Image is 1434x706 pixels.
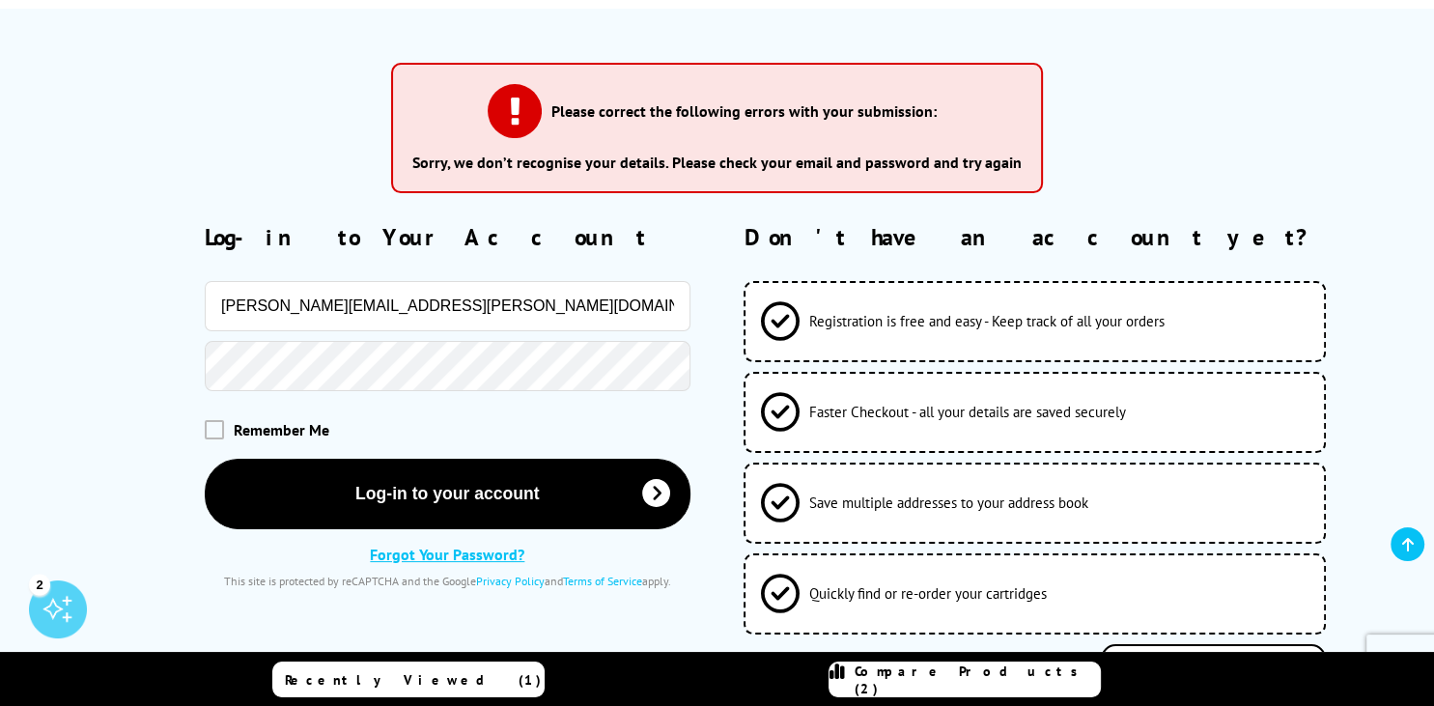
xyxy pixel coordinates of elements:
span: Faster Checkout - all your details are saved securely [808,403,1125,421]
h3: Please correct the following errors with your submission: [551,101,937,121]
h2: Don't have an account yet? [744,222,1391,252]
span: Registration is free and easy - Keep track of all your orders [808,312,1164,330]
a: Privacy Policy [476,574,545,588]
span: Quickly find or re-order your cartridges [808,584,1046,603]
div: 2 [29,574,50,595]
span: Save multiple addresses to your address book [808,494,1087,512]
li: Sorry, we don’t recognise your details. Please check your email and password and try again [412,153,1022,172]
button: Log-in to your account [205,459,690,529]
div: This site is protected by reCAPTCHA and the Google and apply. [205,574,690,588]
span: Compare Products (2) [855,663,1100,697]
input: Email [205,281,690,331]
span: Recently Viewed (1) [285,671,542,689]
span: Remember Me [234,420,329,439]
h2: Log-in to Your Account [205,222,690,252]
a: Forgot Your Password? [370,545,524,564]
a: Compare Products (2) [829,662,1101,697]
a: Recently Viewed (1) [272,662,545,697]
a: Terms of Service [563,574,642,588]
a: Register [1101,644,1326,696]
